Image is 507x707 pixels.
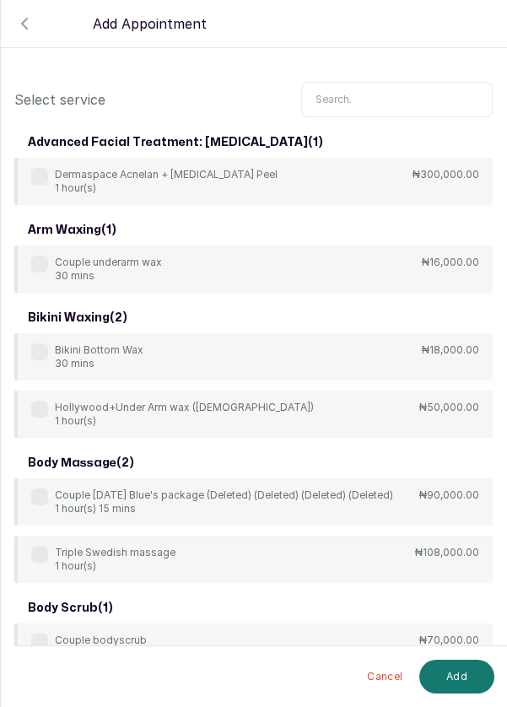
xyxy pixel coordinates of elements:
p: 1 hour(s) [55,181,278,195]
p: Couple bodyscrub [55,634,147,647]
p: ₦108,000.00 [415,546,479,559]
p: 30 mins [55,269,162,283]
p: Triple Swedish massage [55,546,175,559]
h3: body scrub ( 1 ) [28,600,113,617]
p: ₦300,000.00 [413,168,479,181]
p: 30 mins [55,357,143,370]
p: Couple underarm wax [55,256,162,269]
p: ₦16,000.00 [422,256,479,269]
p: ₦18,000.00 [422,343,479,357]
p: 1 hour(s) 15 mins [55,502,393,515]
p: Couple [DATE] Blue's package (Deleted) (Deleted) (Deleted) (Deleted) [55,488,393,502]
p: Hollywood+Under Arm wax ([DEMOGRAPHIC_DATA]) [55,401,314,414]
p: Bikini Bottom Wax [55,343,143,357]
p: ₦50,000.00 [419,401,479,414]
button: Add [419,660,494,694]
h3: body massage ( 2 ) [28,455,134,472]
h3: advanced facial treatment: [MEDICAL_DATA] ( 1 ) [28,134,323,151]
p: ₦70,000.00 [419,634,479,647]
h3: arm waxing ( 1 ) [28,222,116,239]
button: Cancel [357,660,413,694]
p: 1 hour(s) [55,414,314,428]
h3: bikini waxing ( 2 ) [28,310,127,327]
p: Add Appointment [93,13,207,34]
p: Dermaspace Acnelan + [MEDICAL_DATA] Peel [55,168,278,181]
p: ₦90,000.00 [419,488,479,502]
input: Search. [301,82,493,117]
p: 1 hour(s) [55,559,175,573]
p: Select service [14,89,105,110]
